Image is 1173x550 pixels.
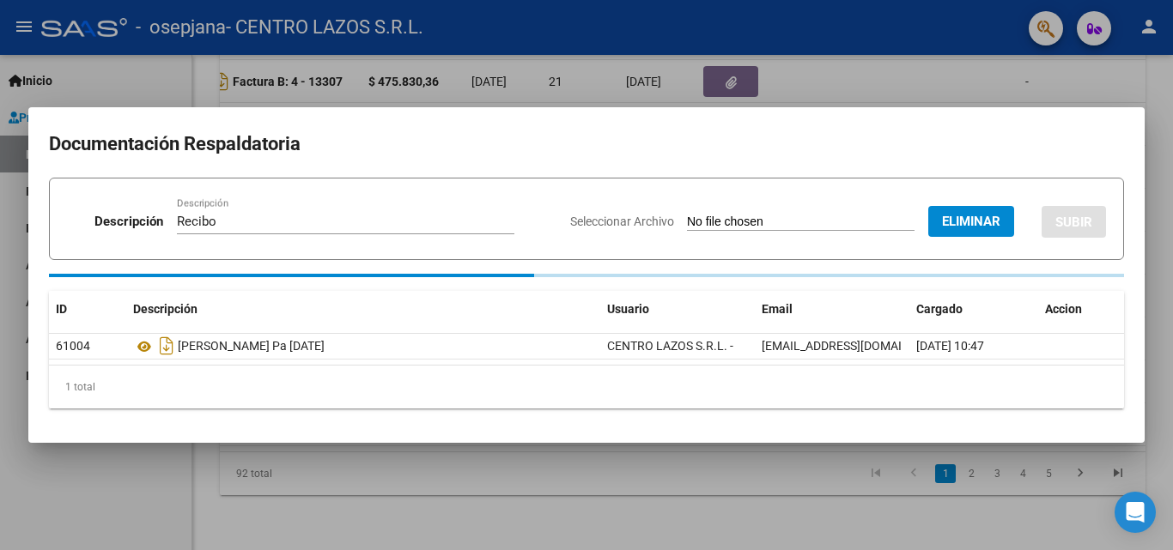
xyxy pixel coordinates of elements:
[607,302,649,316] span: Usuario
[909,291,1038,328] datatable-header-cell: Cargado
[133,332,593,360] div: [PERSON_NAME] Pa [DATE]
[94,212,163,232] p: Descripción
[56,302,67,316] span: ID
[126,291,600,328] datatable-header-cell: Descripción
[928,206,1014,237] button: Eliminar
[1038,291,1124,328] datatable-header-cell: Accion
[607,339,733,353] span: CENTRO LAZOS S.R.L. -
[155,332,178,360] i: Descargar documento
[1055,215,1092,230] span: SUBIR
[1042,206,1106,238] button: SUBIR
[600,291,755,328] datatable-header-cell: Usuario
[1115,492,1156,533] div: Open Intercom Messenger
[56,339,90,353] span: 61004
[916,339,984,353] span: [DATE] 10:47
[49,366,1124,408] div: 1 total
[916,302,963,316] span: Cargado
[762,302,793,316] span: Email
[1045,302,1082,316] span: Accion
[762,339,952,353] span: [EMAIL_ADDRESS][DOMAIN_NAME]
[49,128,1124,160] h2: Documentación Respaldatoria
[570,215,674,228] span: Seleccionar Archivo
[133,302,198,316] span: Descripción
[942,214,1000,229] span: Eliminar
[49,291,126,328] datatable-header-cell: ID
[755,291,909,328] datatable-header-cell: Email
